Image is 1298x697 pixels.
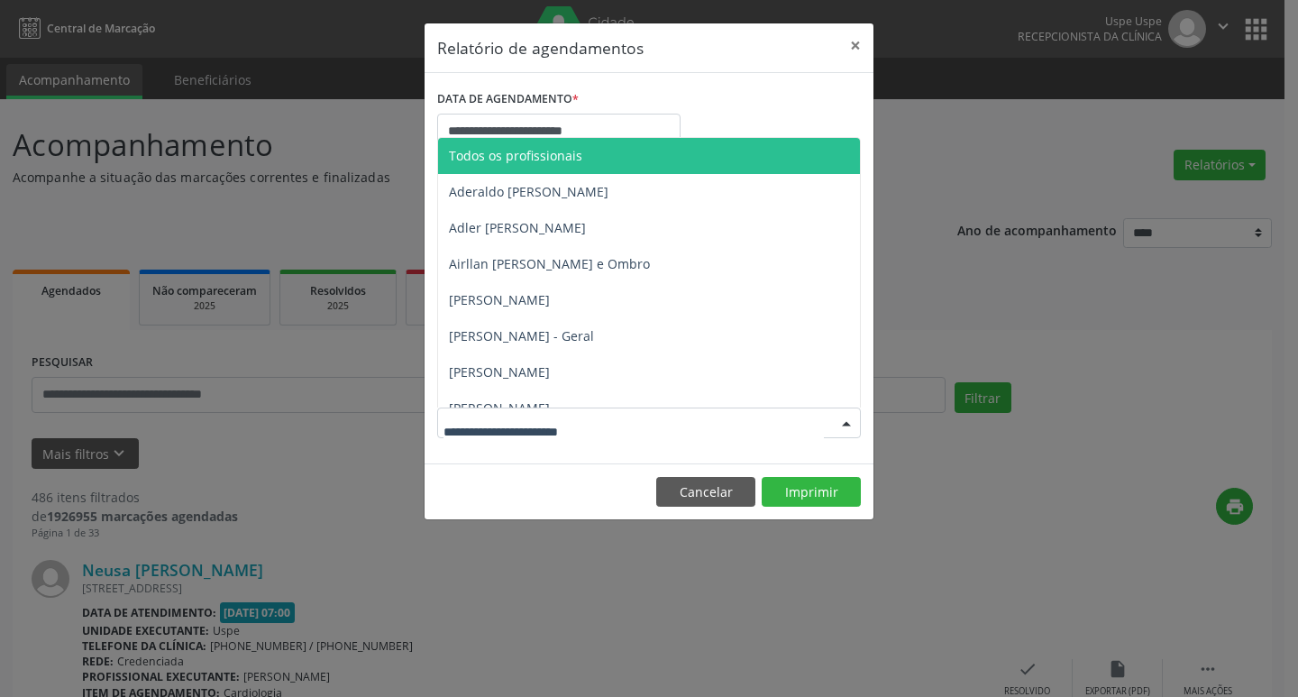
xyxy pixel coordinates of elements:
[437,86,579,114] label: DATA DE AGENDAMENTO
[449,363,550,381] span: [PERSON_NAME]
[437,36,644,60] h5: Relatório de agendamentos
[449,291,550,308] span: [PERSON_NAME]
[449,219,586,236] span: Adler [PERSON_NAME]
[656,477,755,508] button: Cancelar
[449,327,594,344] span: [PERSON_NAME] - Geral
[449,255,650,272] span: Airllan [PERSON_NAME] e Ombro
[449,183,608,200] span: Aderaldo [PERSON_NAME]
[449,147,582,164] span: Todos os profissionais
[837,23,873,68] button: Close
[762,477,861,508] button: Imprimir
[449,399,550,417] span: [PERSON_NAME]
